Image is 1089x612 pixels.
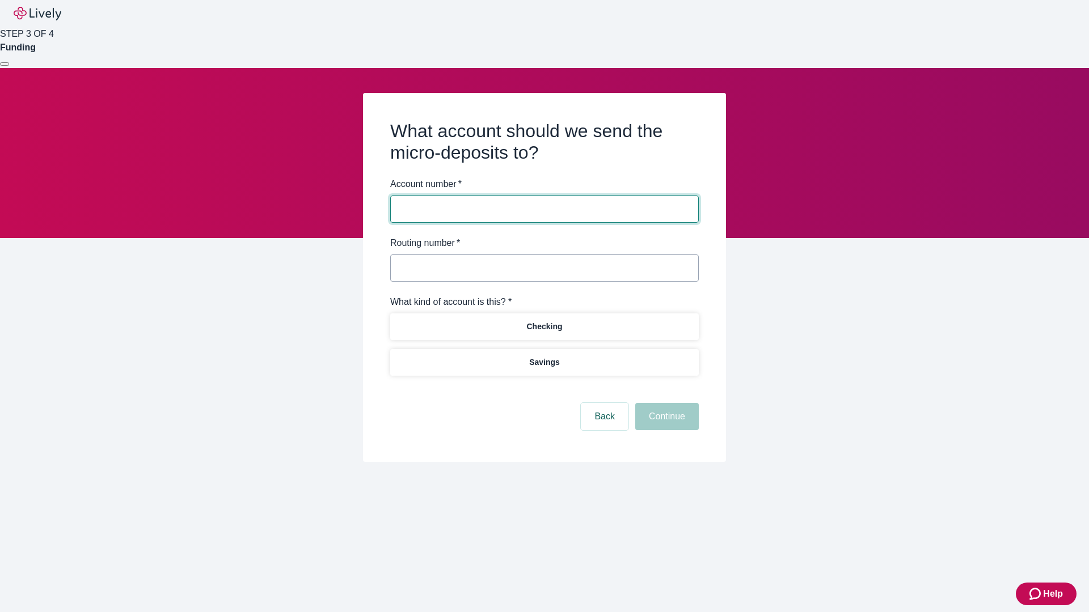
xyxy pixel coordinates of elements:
[1029,587,1043,601] svg: Zendesk support icon
[390,177,462,191] label: Account number
[390,313,699,340] button: Checking
[526,321,562,333] p: Checking
[390,349,699,376] button: Savings
[390,236,460,250] label: Routing number
[1016,583,1077,605] button: Zendesk support iconHelp
[529,356,560,368] p: Savings
[581,403,628,430] button: Back
[14,7,61,20] img: Lively
[390,120,699,164] h2: What account should we send the micro-deposits to?
[1043,587,1063,601] span: Help
[390,295,512,309] label: What kind of account is this? *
